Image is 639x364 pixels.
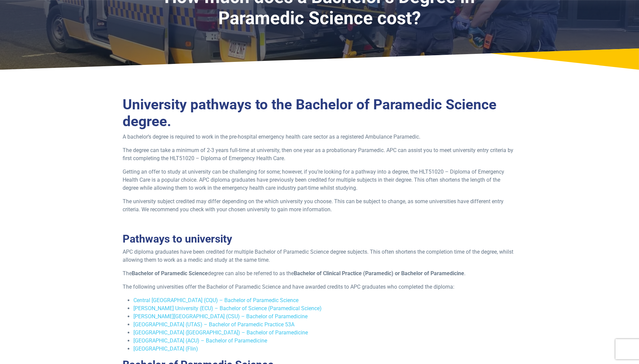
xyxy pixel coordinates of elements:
h2: Pathways to university [123,232,517,245]
strong: Bachelor of Paramedic Science [132,270,208,277]
p: APC diploma graduates have been credited for multiple Bachelor of Paramedic Science degree subjec... [123,248,517,264]
p: The university subject credited may differ depending on the which university you choose. This can... [123,197,517,214]
p: A bachelor’s degree is required to work in the pre-hospital emergency health care sector as a reg... [123,133,517,141]
p: The degree can also be referred to as the . [123,269,517,278]
h3: University pathways to the Bachelor of Paramedic Science degree. [123,96,517,130]
p: The following universities offer the Bachelor of Paramedic Science and have awarded credits to AP... [123,283,517,291]
a: [GEOGRAPHIC_DATA] (ACU) – Bachelor of Paramedicine [133,337,267,344]
a: [GEOGRAPHIC_DATA] (Flin) [133,345,198,352]
strong: Bachelor of Clinical Practice (Paramedic) or Bachelor of Paramedicine [294,270,464,277]
a: [PERSON_NAME][GEOGRAPHIC_DATA] (CSU) – Bachelor of Paramedicine [133,313,308,320]
a: [GEOGRAPHIC_DATA] (UTAS) – Bachelor of Paramedic Practice 53A [133,321,294,328]
a: entral [GEOGRAPHIC_DATA] (CQU) – Bachelor of Paramedic Science [137,297,298,303]
a: [PERSON_NAME] University (ECU) – Bachelor of Science (Paramedical Science) [133,305,322,312]
a: [GEOGRAPHIC_DATA] ([GEOGRAPHIC_DATA]) – Bachelor of Paramedicine [133,329,308,336]
p: Getting an offer to study at university can be challenging for some; however, if you’re looking f... [123,168,517,192]
p: The degree can take a minimum of 2-3 years full-time at university, then one year as a probationa... [123,146,517,162]
a: C [133,297,137,303]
